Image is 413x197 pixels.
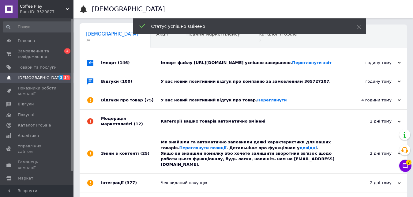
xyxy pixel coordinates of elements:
span: (75) [145,98,154,102]
div: годину тому [340,60,401,66]
span: Маркет [18,176,33,181]
span: Покупці [18,112,34,118]
a: Переглянути звіт [292,60,332,65]
span: Coffee Play [20,4,66,9]
span: Товари та послуги [18,65,57,70]
div: 4 години тому [340,97,401,103]
span: (377) [125,180,137,185]
span: 3 [258,38,297,43]
input: Пошук [3,21,76,32]
span: (12) [134,122,143,126]
div: 2 дні тому [340,119,401,124]
span: Головна [18,38,35,44]
div: У вас новий позитивний відгук про товар. [161,97,340,103]
a: Переглянути [257,98,287,102]
div: Імпорт файлу [URL][DOMAIN_NAME] успішно завершено. [161,60,340,66]
span: 7 [406,160,411,165]
span: [DEMOGRAPHIC_DATA] [18,75,63,81]
div: годину тому [340,79,401,84]
div: У вас новий позитивний відгук про компанію за замовленням 365727207. [161,79,340,84]
span: Аналітика [18,133,39,138]
span: Гаманець компанії [18,159,57,170]
div: Статус успішно змінено [151,23,342,29]
span: (146) [118,60,130,65]
span: 34 [86,38,138,43]
button: Чат з покупцем7 [399,160,411,172]
span: Управління сайтом [18,143,57,154]
span: Відгуки [18,101,34,107]
div: Відгуки [101,72,161,91]
span: (100) [120,79,132,84]
span: (25) [140,151,149,156]
div: 2 дні тому [340,151,401,156]
div: Відгуки про товар [101,91,161,109]
span: [DEMOGRAPHIC_DATA] [86,31,138,37]
div: Чек виданий покупцю [161,180,340,186]
a: довідці [299,146,317,150]
div: Категорії ваших товарів автоматично змінені [161,119,340,124]
div: Зміни в контенті [101,133,161,173]
span: Показники роботи компанії [18,85,57,97]
div: 2 дні тому [340,180,401,186]
div: Інтеграції [101,174,161,192]
h1: [DEMOGRAPHIC_DATA] [92,6,165,13]
a: Переглянути позиції [179,146,226,150]
span: 34 [63,75,70,80]
span: 2 [64,48,70,54]
span: Замовлення та повідомлення [18,48,57,59]
div: Модерація маркетплейсі [101,110,161,133]
div: Ми знайшли та автоматично заповнили деякі характеристики для ваших товарів. . Детальніше про функ... [161,139,340,167]
span: 3 [58,75,63,80]
div: Ваш ID: 3520877 [20,9,73,15]
span: Каталог ProSale [18,123,51,128]
div: Імпорт [101,54,161,72]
